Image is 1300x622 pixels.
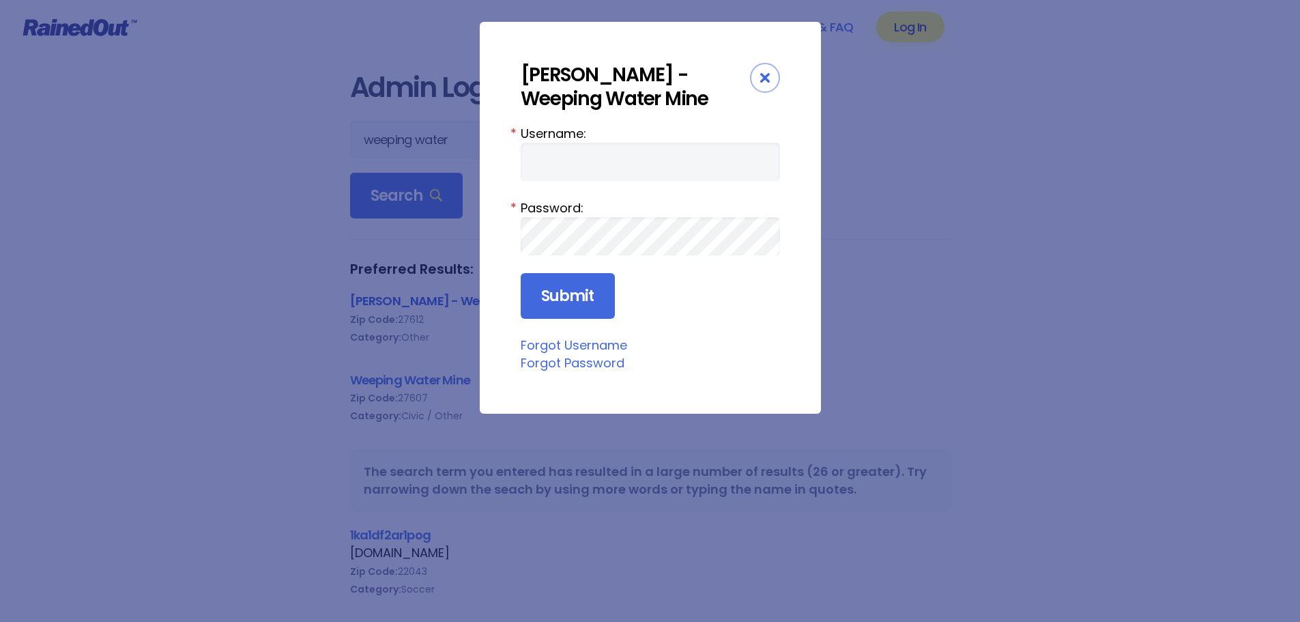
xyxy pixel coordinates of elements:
a: Forgot Username [521,337,627,354]
label: Username: [521,124,780,143]
div: Close [750,63,780,93]
a: Forgot Password [521,354,624,371]
div: [PERSON_NAME] - Weeping Water Mine [521,63,750,111]
input: Submit [521,273,615,320]
label: Password: [521,199,780,217]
